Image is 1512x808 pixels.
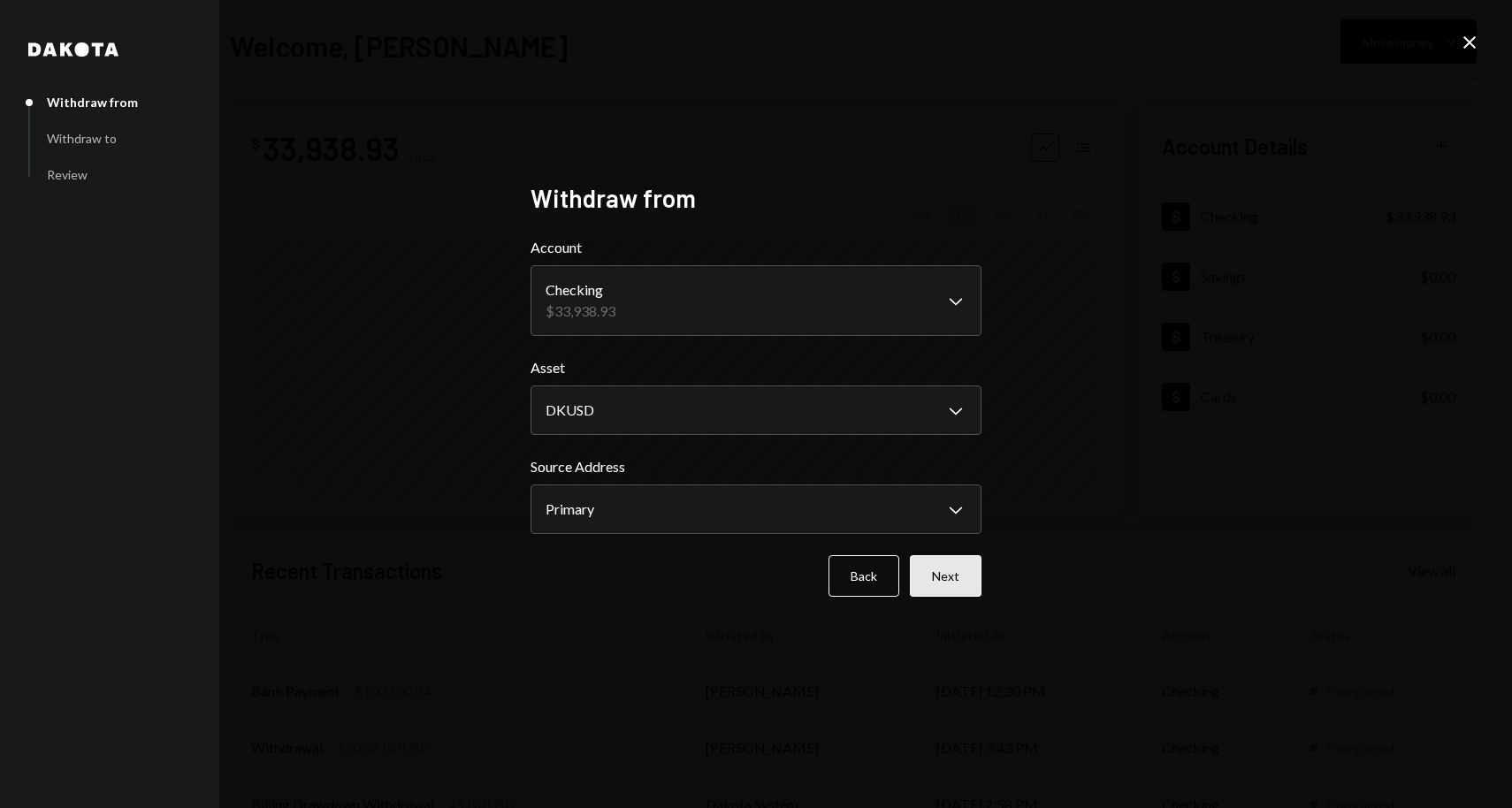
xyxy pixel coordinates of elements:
[47,95,138,110] div: Withdraw from
[531,265,981,336] button: Account
[910,555,981,597] button: Next
[531,385,981,435] button: Asset
[829,555,899,597] button: Back
[531,456,981,477] label: Source Address
[47,131,117,146] div: Withdraw to
[531,357,981,378] label: Asset
[531,237,981,258] label: Account
[531,181,981,216] h2: Withdraw from
[531,484,981,534] button: Source Address
[47,167,88,182] div: Review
